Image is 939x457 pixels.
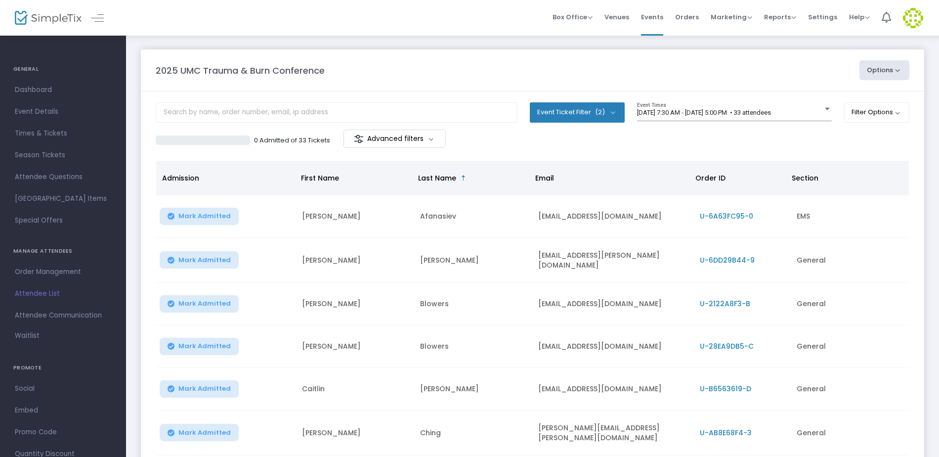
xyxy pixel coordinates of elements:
[178,212,231,220] span: Mark Admitted
[859,60,910,80] button: Options
[700,211,753,221] span: U-6A63FC95-0
[791,411,909,456] td: General
[460,174,468,182] span: Sortable
[15,309,111,322] span: Attendee Communication
[849,12,870,22] span: Help
[808,4,837,30] span: Settings
[156,102,517,123] input: Search by name, order number, email, ip address
[15,382,111,395] span: Social
[637,109,771,116] span: [DATE] 7:30 AM - [DATE] 5:00 PM • 33 attendees
[675,4,699,30] span: Orders
[535,173,554,183] span: Email
[178,300,231,308] span: Mark Admitted
[414,411,532,456] td: Ching
[414,368,532,411] td: [PERSON_NAME]
[418,173,456,183] span: Last Name
[532,411,693,456] td: [PERSON_NAME][EMAIL_ADDRESS][PERSON_NAME][DOMAIN_NAME]
[160,295,239,313] button: Mark Admitted
[641,4,663,30] span: Events
[160,424,239,441] button: Mark Admitted
[160,208,239,225] button: Mark Admitted
[160,380,239,398] button: Mark Admitted
[254,136,330,145] p: 0 Admitted of 33 Tickets
[15,171,111,183] span: Attendee Questions
[15,105,111,118] span: Event Details
[700,428,752,438] span: U-AB8E68F4-3
[15,149,111,162] span: Season Tickets
[15,127,111,140] span: Times & Tickets
[532,325,693,368] td: [EMAIL_ADDRESS][DOMAIN_NAME]
[791,238,909,283] td: General
[791,368,909,411] td: General
[178,385,231,393] span: Mark Admitted
[162,173,199,183] span: Admission
[156,64,325,77] m-panel-title: 2025 UMC Trauma & Burn Conference
[792,173,818,183] span: Section
[15,84,111,96] span: Dashboard
[296,411,414,456] td: [PERSON_NAME]
[532,368,693,411] td: [EMAIL_ADDRESS][DOMAIN_NAME]
[414,195,532,238] td: Afanasiev
[414,283,532,325] td: Blowers
[296,195,414,238] td: [PERSON_NAME]
[15,426,111,439] span: Promo Code
[13,59,113,79] h4: GENERAL
[178,342,231,350] span: Mark Admitted
[15,214,111,227] span: Special Offers
[530,102,625,122] button: Event Ticket Filter(2)
[296,238,414,283] td: [PERSON_NAME]
[414,238,532,283] td: [PERSON_NAME]
[791,195,909,238] td: EMS
[301,173,339,183] span: First Name
[695,173,726,183] span: Order ID
[343,130,446,148] m-button: Advanced filters
[700,341,754,351] span: U-28EA9DB5-C
[532,283,693,325] td: [EMAIL_ADDRESS][DOMAIN_NAME]
[791,325,909,368] td: General
[15,331,40,341] span: Waitlist
[15,192,111,205] span: [GEOGRAPHIC_DATA] Items
[532,195,693,238] td: [EMAIL_ADDRESS][DOMAIN_NAME]
[791,283,909,325] td: General
[595,108,605,116] span: (2)
[532,238,693,283] td: [EMAIL_ADDRESS][PERSON_NAME][DOMAIN_NAME]
[13,358,113,378] h4: PROMOTE
[764,12,796,22] span: Reports
[15,404,111,417] span: Embed
[553,12,593,22] span: Box Office
[15,266,111,278] span: Order Management
[700,299,750,309] span: U-2122A8F3-B
[178,256,231,264] span: Mark Admitted
[15,287,111,300] span: Attendee List
[604,4,629,30] span: Venues
[711,12,752,22] span: Marketing
[296,325,414,368] td: [PERSON_NAME]
[700,384,751,394] span: U-B6563619-D
[160,251,239,269] button: Mark Admitted
[160,338,239,355] button: Mark Admitted
[296,368,414,411] td: Caitlin
[296,283,414,325] td: [PERSON_NAME]
[354,134,364,144] img: filter
[844,102,910,122] button: Filter Options
[414,325,532,368] td: Blowers
[700,255,755,265] span: U-6DD29B44-9
[178,429,231,437] span: Mark Admitted
[13,241,113,261] h4: MANAGE ATTENDEES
